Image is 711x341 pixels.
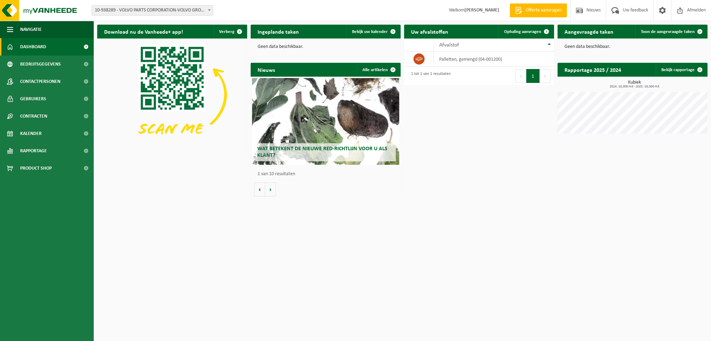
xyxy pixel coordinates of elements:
p: Geen data beschikbaar. [258,44,394,49]
a: Ophaling aanvragen [499,25,553,39]
span: Contactpersonen [20,73,60,90]
h3: Kubiek [561,80,708,88]
h2: Ingeplande taken [251,25,306,38]
a: Wat betekent de nieuwe RED-richtlijn voor u als klant? [252,78,399,165]
img: Download de VHEPlus App [97,39,247,151]
span: 10-938289 - VOLVO PARTS CORPORATION-VOLVO GROUP/CVA - 9041 OOSTAKKER, SMALLEHEERWEG 31 [92,5,213,16]
span: Product Shop [20,160,52,177]
div: 1 tot 1 van 1 resultaten [408,68,451,84]
span: Offerte aanvragen [524,7,563,14]
span: Gebruikers [20,90,46,108]
h2: Nieuws [251,63,282,76]
span: Afvalstof [439,42,459,48]
button: 1 [526,69,540,83]
span: Bekijk uw kalender [352,29,388,34]
button: Previous [515,69,526,83]
strong: [PERSON_NAME] [465,8,499,13]
span: Wat betekent de nieuwe RED-richtlijn voor u als klant? [257,146,387,158]
a: Bekijk uw kalender [346,25,400,39]
span: Toon de aangevraagde taken [641,29,695,34]
a: Toon de aangevraagde taken [635,25,707,39]
span: Dashboard [20,38,46,56]
button: Verberg [214,25,246,39]
span: 10-938289 - VOLVO PARTS CORPORATION-VOLVO GROUP/CVA - 9041 OOSTAKKER, SMALLEHEERWEG 31 [92,6,213,15]
h2: Uw afvalstoffen [404,25,455,38]
span: Contracten [20,108,47,125]
iframe: chat widget [3,326,116,341]
a: Bekijk rapportage [656,63,707,77]
button: Vorige [254,182,265,196]
td: palletten, gemengd (04-001200) [434,52,554,67]
a: Alle artikelen [357,63,400,77]
a: Offerte aanvragen [510,3,567,17]
span: 2024: 10,000 m3 - 2025: 19,000 m3 [561,85,708,88]
p: Geen data beschikbaar. [564,44,701,49]
span: Rapportage [20,142,47,160]
span: Bedrijfsgegevens [20,56,61,73]
button: Next [540,69,551,83]
button: Volgende [265,182,276,196]
h2: Aangevraagde taken [558,25,620,38]
span: Verberg [219,29,234,34]
p: 1 van 10 resultaten [258,172,397,177]
span: Kalender [20,125,42,142]
span: Navigatie [20,21,42,38]
span: Ophaling aanvragen [504,29,541,34]
h2: Download nu de Vanheede+ app! [97,25,190,38]
h2: Rapportage 2025 / 2024 [558,63,628,76]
